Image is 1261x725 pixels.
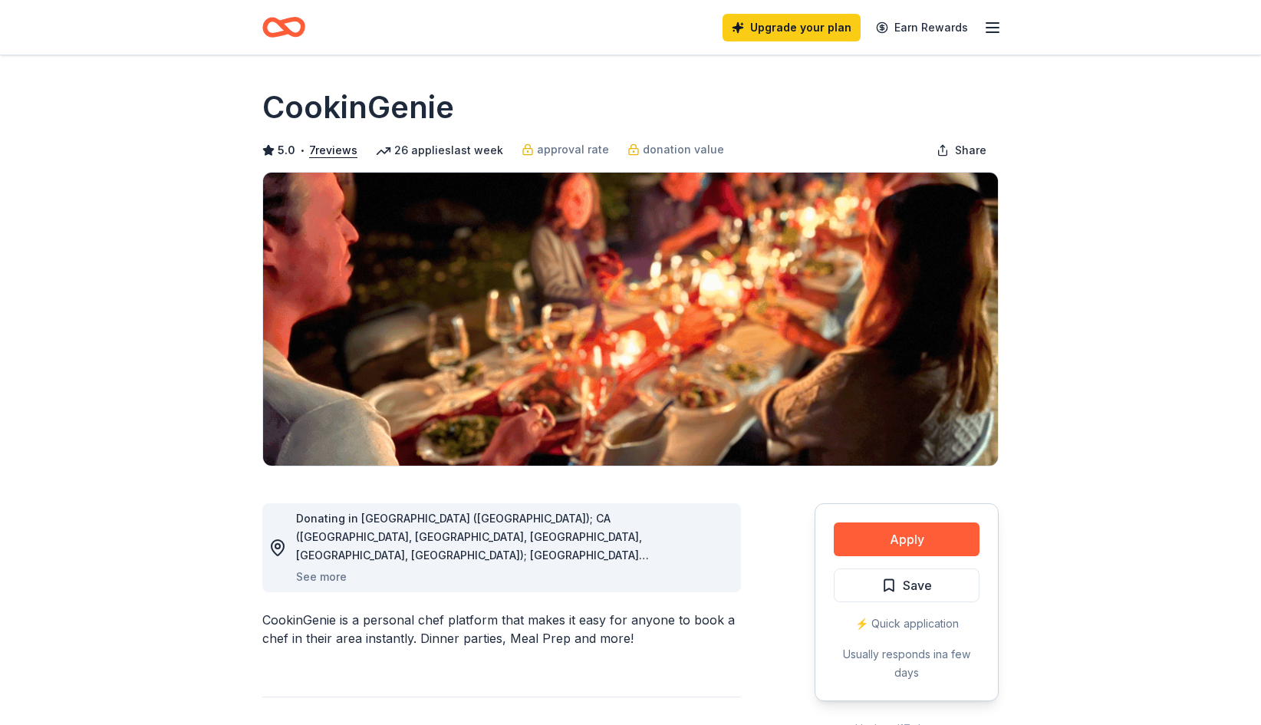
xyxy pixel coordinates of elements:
button: See more [296,568,347,586]
span: approval rate [537,140,609,159]
a: Home [262,9,305,45]
div: 26 applies last week [376,141,503,160]
span: • [300,144,305,157]
div: Usually responds in a few days [834,645,979,682]
div: ⚡️ Quick application [834,615,979,633]
a: donation value [627,140,724,159]
span: Save [903,575,932,595]
a: Earn Rewards [867,14,977,41]
img: Image for CookinGenie [263,173,998,466]
span: Share [955,141,986,160]
a: Upgrade your plan [723,14,861,41]
span: donation value [643,140,724,159]
button: Share [924,135,999,166]
h1: CookinGenie [262,86,454,129]
span: 5.0 [278,141,295,160]
button: 7reviews [309,141,357,160]
button: Save [834,568,979,602]
a: approval rate [522,140,609,159]
button: Apply [834,522,979,556]
div: CookinGenie is a personal chef platform that makes it easy for anyone to book a chef in their are... [262,611,741,648]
